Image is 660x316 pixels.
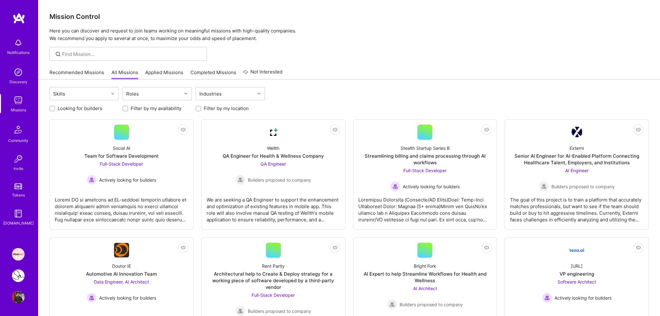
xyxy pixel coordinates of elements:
div: Stealth Startup Series B [400,145,449,151]
img: teamwork [12,94,25,107]
div: AI Expert to help Streamline Workflows for Health and Wellness [358,271,492,284]
div: Senior AI Engineer for AI-Enabled Platform Connecting Healthcare Talent, Employers, and Institutions [510,153,643,166]
a: Not Interested [243,68,282,79]
span: Full-Stack Developer [100,161,143,167]
a: Recommended Missions [49,69,104,79]
img: Company Logo [569,243,584,258]
img: Builders proposed to company [235,306,245,316]
img: Company Logo [114,243,129,257]
span: AI Engineer [565,168,588,173]
img: Company Logo [571,127,582,138]
span: Actively looking for builders [555,295,612,301]
img: discovery [12,66,25,79]
div: Loremi DO si ametcons ad EL-seddoei temporin utlabore et dolorem aliquaeni admin veniamquis no ex... [55,191,188,223]
div: Architectural help to Create & Deploy strategy for a working piece of software developed by a thi... [207,271,340,290]
i: icon EyeClosed [333,245,338,250]
span: Full-Stack Developer [252,292,295,298]
div: Rent Parity [262,263,285,269]
img: Builders proposed to company [235,175,245,185]
img: Invite [12,153,25,165]
div: Skills [52,89,67,98]
label: Filter by my availability [131,105,181,112]
p: Here you can discover and request to join teams working on meaningful missions with high-quality ... [49,27,649,42]
img: tokens [14,183,22,189]
div: Social AI [113,145,130,151]
i: icon Chevron [111,92,114,95]
i: icon SearchGrey [54,50,62,58]
a: User Avatar [10,291,26,303]
div: Externi [570,145,584,151]
a: All Missions [111,69,138,79]
span: Actively looking for builders [99,177,156,183]
img: guide book [12,207,25,220]
div: Team for Software Development [84,153,159,159]
span: Builders proposed to company [248,308,311,314]
span: Actively looking for builders [403,183,460,190]
img: Speakeasy: Software Engineer to help Customers write custom functions [12,248,25,260]
div: Doutor IE [112,263,131,269]
div: Roles [125,89,140,98]
i: icon EyeClosed [333,127,338,132]
div: Streamlining billing and claims processing through AI workflows [358,153,492,166]
i: icon EyeClosed [484,245,489,250]
div: Wellth [267,145,279,151]
span: AI Architect [413,286,437,291]
img: Community [11,122,26,137]
div: Loremipsu Dolorsita (Consecte/AD Elits)Doei: Temp-Inci Utlaboreet Dolor: Magnaa (5+ enima)Minim v... [358,191,492,223]
div: Tokens [12,192,25,198]
div: Invite [14,165,23,172]
span: Builders proposed to company [551,183,615,190]
div: We are seeking a QA Engineer to support the enhancement and optimization of existing features in ... [207,191,340,223]
div: Bright Fork [414,263,436,269]
i: icon EyeClosed [181,127,186,132]
img: Builders proposed to company [387,299,397,309]
div: Missions [11,107,26,113]
i: icon EyeClosed [636,245,641,250]
span: Software Architect [557,279,596,284]
a: Company LogoWellthQA Engineer for Health & Wellness CompanyQA Engineer Builders proposed to compa... [207,125,340,224]
img: Actively looking for builders [542,293,552,303]
div: Industries [198,89,223,98]
img: Actively looking for builders [87,293,97,303]
input: Find Mission... [62,51,202,57]
a: Speakeasy: Software Engineer to help Customers write custom functions [10,248,26,260]
div: [URL] [571,263,583,269]
img: User Avatar [12,291,25,303]
a: Completed Missions [191,69,236,79]
label: Filter by my location [204,105,249,112]
a: SlingShot Pixa : Backend Engineer for Sports Photography Workflow Platform [10,269,26,282]
span: Builders proposed to company [248,177,311,183]
img: bell [12,37,25,49]
i: icon EyeClosed [181,245,186,250]
div: [DOMAIN_NAME] [3,220,34,226]
span: Actively looking for builders [99,295,156,301]
div: Discovery [9,79,27,85]
span: Full-Stack Developer [403,168,447,173]
img: Builders proposed to company [539,181,549,191]
div: QA Engineer for Health & Wellness Company [223,153,324,159]
div: VP engineering [559,271,594,277]
a: Applied Missions [145,69,183,79]
img: Company Logo [266,125,281,140]
div: Community [8,137,28,144]
a: Stealth Startup Series BStreamlining billing and claims processing through AI workflowsFull-Stack... [358,125,492,224]
a: Company LogoExterniSenior AI Engineer for AI-Enabled Platform Connecting Healthcare Talent, Emplo... [510,125,643,224]
label: Looking for builders [58,105,102,112]
h3: Mission Control [49,13,649,20]
span: Data Engineer, AI Architect [94,279,149,284]
i: icon Chevron [257,92,260,95]
i: icon EyeClosed [484,127,489,132]
i: icon EyeClosed [636,127,641,132]
i: icon Chevron [184,92,187,95]
div: The goal of this project is to train a platform that accurately matches professionals, but want t... [510,191,643,223]
div: Notifications [7,49,30,56]
span: QA Engineer [260,161,286,167]
a: Social AITeam for Software DevelopmentFull-Stack Developer Actively looking for buildersActively ... [55,125,188,224]
div: Automotive AI Innovation Team [86,271,157,277]
img: SlingShot Pixa : Backend Engineer for Sports Photography Workflow Platform [12,269,25,282]
img: Actively looking for builders [87,175,97,185]
img: logo [13,13,25,24]
span: Builders proposed to company [400,301,463,308]
img: Actively looking for builders [390,181,400,191]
